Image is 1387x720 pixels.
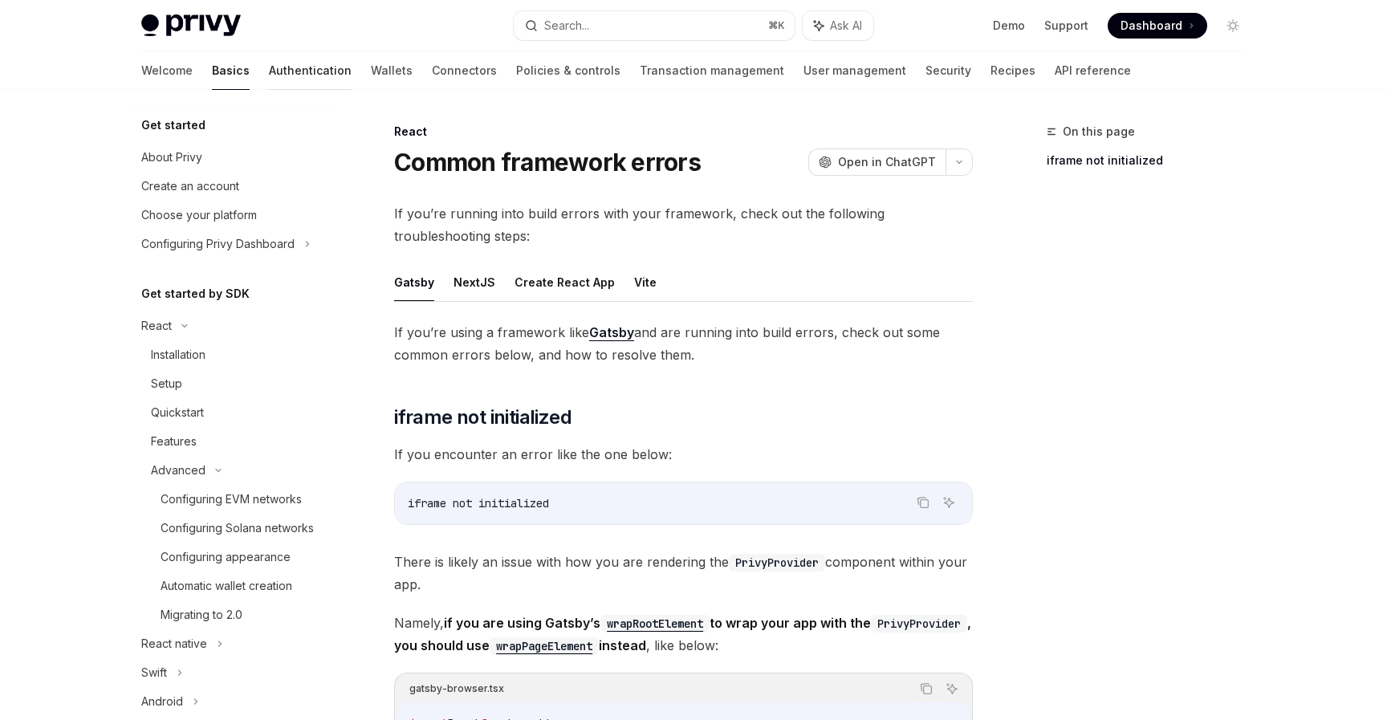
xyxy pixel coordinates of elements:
a: Configuring Solana networks [128,514,334,543]
div: Android [141,692,183,711]
a: Automatic wallet creation [128,572,334,600]
a: Wallets [371,51,413,90]
a: User management [803,51,906,90]
a: Quickstart [128,398,334,427]
span: Ask AI [830,18,862,34]
div: Migrating to 2.0 [161,605,242,624]
div: Search... [544,16,589,35]
span: Dashboard [1121,18,1182,34]
div: About Privy [141,148,202,167]
button: Open in ChatGPT [808,148,946,176]
div: Create an account [141,177,239,196]
div: React native [141,634,207,653]
code: PrivyProvider [871,615,967,633]
div: Advanced [151,461,205,480]
div: Automatic wallet creation [161,576,292,596]
img: light logo [141,14,241,37]
button: Ask AI [803,11,873,40]
div: Configuring Solana networks [161,519,314,538]
a: wrapPageElement [490,637,599,653]
a: Recipes [990,51,1035,90]
a: Welcome [141,51,193,90]
h5: Get started by SDK [141,284,250,303]
a: Transaction management [640,51,784,90]
div: gatsby-browser.tsx [409,678,504,699]
a: wrapRootElement [600,615,710,631]
span: Open in ChatGPT [838,154,936,170]
button: Ask AI [938,492,959,513]
h5: Get started [141,116,205,135]
button: Copy the contents from the code block [913,492,933,513]
a: Connectors [432,51,497,90]
a: Gatsby [589,324,634,341]
a: Authentication [269,51,352,90]
div: Features [151,432,197,451]
div: Swift [141,663,167,682]
button: NextJS [454,263,495,301]
span: If you’re running into build errors with your framework, check out the following troubleshooting ... [394,202,973,247]
div: Choose your platform [141,205,257,225]
button: Gatsby [394,263,434,301]
span: iframe not initialized [408,496,549,511]
span: ⌘ K [768,19,785,32]
code: PrivyProvider [729,554,825,572]
a: Migrating to 2.0 [128,600,334,629]
button: Copy the contents from the code block [916,678,937,699]
code: wrapPageElement [490,637,599,655]
a: Policies & controls [516,51,620,90]
span: Namely, , like below: [394,612,973,657]
div: Configuring appearance [161,547,291,567]
div: Installation [151,345,205,364]
a: Configuring appearance [128,543,334,572]
div: Configuring Privy Dashboard [141,234,295,254]
a: iframe not initialized [1047,148,1259,173]
button: Ask AI [942,678,962,699]
span: iframe not initialized [394,405,571,430]
div: React [394,124,973,140]
a: Basics [212,51,250,90]
a: Installation [128,340,334,369]
h1: Common framework errors [394,148,701,177]
button: Toggle dark mode [1220,13,1246,39]
span: If you’re using a framework like and are running into build errors, check out some common errors ... [394,321,973,366]
button: Create React App [515,263,615,301]
a: API reference [1055,51,1131,90]
a: Security [925,51,971,90]
a: Features [128,427,334,456]
div: Quickstart [151,403,204,422]
a: Choose your platform [128,201,334,230]
span: There is likely an issue with how you are rendering the component within your app. [394,551,973,596]
a: Configuring EVM networks [128,485,334,514]
code: wrapRootElement [600,615,710,633]
a: Setup [128,369,334,398]
a: Create an account [128,172,334,201]
span: If you encounter an error like the one below: [394,443,973,466]
span: On this page [1063,122,1135,141]
a: Support [1044,18,1088,34]
strong: if you are using Gatsby’s to wrap your app with the , you should use instead [394,615,971,653]
a: Demo [993,18,1025,34]
a: Dashboard [1108,13,1207,39]
div: React [141,316,172,336]
button: Vite [634,263,657,301]
a: About Privy [128,143,334,172]
div: Setup [151,374,182,393]
button: Search...⌘K [514,11,795,40]
div: Configuring EVM networks [161,490,302,509]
